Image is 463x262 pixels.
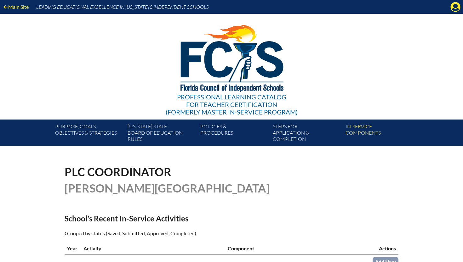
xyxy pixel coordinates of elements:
[167,14,297,100] img: FCISlogo221.eps
[343,122,415,146] a: In-servicecomponents
[342,242,398,254] th: Actions
[450,2,460,12] svg: Manage account
[186,101,277,108] span: for Teacher Certification
[225,242,342,254] th: Component
[125,122,197,146] a: [US_STATE] StateBoard of Education rules
[65,181,270,195] span: [PERSON_NAME][GEOGRAPHIC_DATA]
[65,165,171,179] span: PLC Coordinator
[81,242,225,254] th: Activity
[270,122,343,146] a: Steps forapplication & completion
[53,122,125,146] a: Purpose, goals,objectives & strategies
[198,122,270,146] a: Policies &Procedures
[65,242,81,254] th: Year
[65,229,286,237] p: Grouped by status (Saved, Submitted, Approved, Completed)
[166,93,298,116] div: Professional Learning Catalog (formerly Master In-service Program)
[163,13,300,117] a: Professional Learning Catalog for Teacher Certification(formerly Master In-service Program)
[1,3,31,11] a: Main Site
[65,214,286,223] h2: School’s Recent In-Service Activities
